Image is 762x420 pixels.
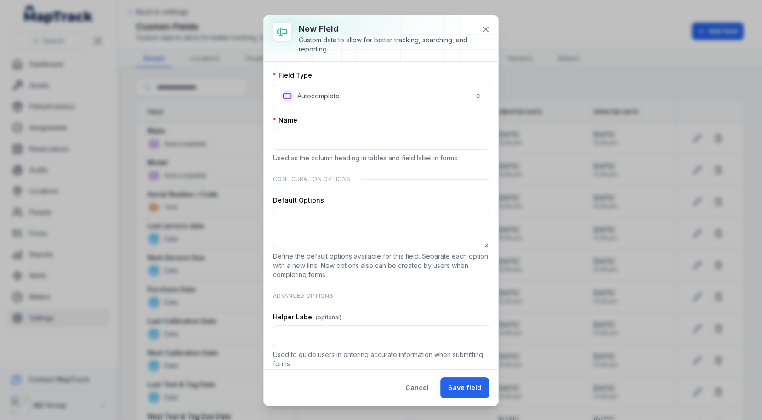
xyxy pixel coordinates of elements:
[273,252,489,279] p: Define the default options available for this field. Separate each option with a new line. New op...
[273,153,489,163] p: Used as the column heading in tables and field label in forms
[273,71,312,80] label: Field Type
[273,84,489,108] button: Autocomplete
[273,312,341,322] label: Helper Label
[273,170,489,188] div: Configuration Options
[273,287,489,305] div: Advanced Options
[299,23,474,35] h3: New field
[273,209,489,248] textarea: :r1a7:-form-item-label
[398,377,437,398] button: Cancel
[273,129,489,150] input: :r1a6:-form-item-label
[273,196,324,205] label: Default Options
[440,377,489,398] button: Save field
[273,350,489,369] p: Used to guide users in entering accurate information when submitting forms
[273,325,489,346] input: :r1a8:-form-item-label
[299,35,474,54] div: Custom data to allow for better tracking, searching, and reporting.
[273,116,297,125] label: Name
